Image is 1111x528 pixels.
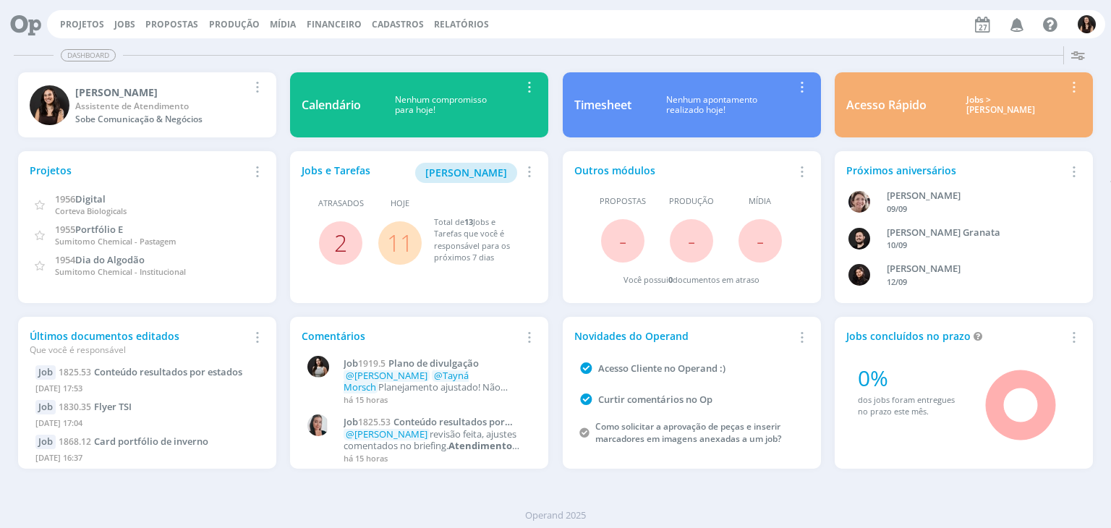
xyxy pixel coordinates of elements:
a: Curtir comentários no Op [598,393,712,406]
span: Conteúdo resultados por estados [94,365,242,378]
div: Total de Jobs e Tarefas que você é responsável para os próximos 7 dias [434,216,523,264]
div: Calendário [302,96,361,114]
span: 09/09 [887,203,907,214]
span: 1868.12 [59,435,91,448]
span: @[PERSON_NAME] [346,369,427,382]
div: Que você é responsável [30,344,248,357]
a: 1825.53Conteúdo resultados por estados [59,365,242,378]
a: Job1919.5Plano de divulgação [344,358,529,370]
span: Sumitomo Chemical - Institucional [55,266,186,277]
span: @[PERSON_NAME] [346,427,427,440]
a: Mídia [270,18,296,30]
div: Jobs concluídos no prazo [846,328,1065,344]
button: Mídia [265,19,300,30]
span: 0 [668,274,673,285]
div: Assistente de Atendimento [75,100,248,113]
div: 0% [858,362,966,394]
span: Propostas [600,195,646,208]
img: C [307,356,329,378]
span: há 15 horas [344,453,388,464]
button: Relatórios [430,19,493,30]
strong: Atendimento validar: [344,439,519,464]
div: Job [35,400,56,414]
button: Projetos [56,19,108,30]
span: Card portfólio de inverno [94,435,208,448]
span: há 15 horas [344,394,388,405]
a: Financeiro [307,18,362,30]
div: Bruno Corralo Granata [887,226,1065,240]
img: I [1078,15,1096,33]
a: 1868.12Card portfólio de inverno [59,435,208,448]
div: Você possui documentos em atraso [623,274,759,286]
img: B [848,228,870,250]
a: Como solicitar a aprovação de peças e inserir marcadores em imagens anexadas a um job? [595,420,781,445]
div: Isabelle Silva [75,85,248,100]
a: 11 [387,227,413,258]
span: 10/09 [887,239,907,250]
span: 1825.53 [59,366,91,378]
div: Outros módulos [574,163,793,178]
img: L [848,264,870,286]
div: Acesso Rápido [846,96,927,114]
div: Luana da Silva de Andrade [887,262,1065,276]
button: Propostas [141,19,203,30]
p: revisão feita, ajustes comentados no briefing. precisamos atualizar a... [344,429,529,451]
img: C [307,414,329,436]
span: Flyer TSI [94,400,132,413]
button: Financeiro [302,19,366,30]
button: Jobs [110,19,140,30]
span: 1955 [55,223,75,236]
span: Dashboard [61,49,116,61]
div: Novidades do Operand [574,328,793,344]
a: 2 [334,227,347,258]
a: 1830.35Flyer TSI [59,400,132,413]
a: [PERSON_NAME] [415,165,517,179]
div: [DATE] 16:37 [35,449,259,470]
a: Produção [209,18,260,30]
a: 1955Portfólio E [55,222,123,236]
button: Produção [205,19,264,30]
div: [DATE] 17:53 [35,380,259,401]
span: - [688,225,695,256]
span: 1830.35 [59,401,91,413]
img: A [848,191,870,213]
div: [DATE] 17:04 [35,414,259,435]
span: 12/09 [887,276,907,287]
a: TimesheetNenhum apontamentorealizado hoje! [563,72,821,137]
div: Nenhum compromisso para hoje! [361,95,520,116]
div: Job [35,435,56,449]
button: [PERSON_NAME] [415,163,517,183]
span: Hoje [391,197,409,210]
span: 1919.5 [358,357,386,370]
span: Conteúdo resultados por estados [344,415,505,440]
div: Próximos aniversários [846,163,1065,178]
div: Nenhum apontamento realizado hoje! [631,95,793,116]
div: Sobe Comunicação & Negócios [75,113,248,126]
span: Produção [669,195,714,208]
a: Projetos [60,18,104,30]
div: Timesheet [574,96,631,114]
div: Jobs > [PERSON_NAME] [937,95,1065,116]
a: Acesso Cliente no Operand :) [598,362,725,375]
span: - [757,225,764,256]
a: Jobs [114,18,135,30]
div: Últimos documentos editados [30,328,248,357]
div: Jobs e Tarefas [302,163,520,183]
a: 1956Digital [55,192,106,205]
button: Cadastros [367,19,428,30]
img: I [30,85,69,125]
div: Comentários [302,328,520,344]
span: 1956 [55,192,75,205]
a: Job1825.53Conteúdo resultados por estados [344,417,529,428]
button: I [1077,12,1097,37]
div: Projetos [30,163,248,178]
span: 13 [464,216,473,227]
a: I[PERSON_NAME]Assistente de AtendimentoSobe Comunicação & Negócios [18,72,276,137]
span: - [619,225,626,256]
span: Cadastros [372,18,424,30]
span: [PERSON_NAME] [425,166,507,179]
span: 1825.53 [358,416,391,428]
span: Mídia [749,195,771,208]
span: Dia do Algodão [75,253,145,266]
p: Planejamento ajustado! Não consegui substituir o arquivo, então foi adicionado à pasta um segundo... [344,370,529,393]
